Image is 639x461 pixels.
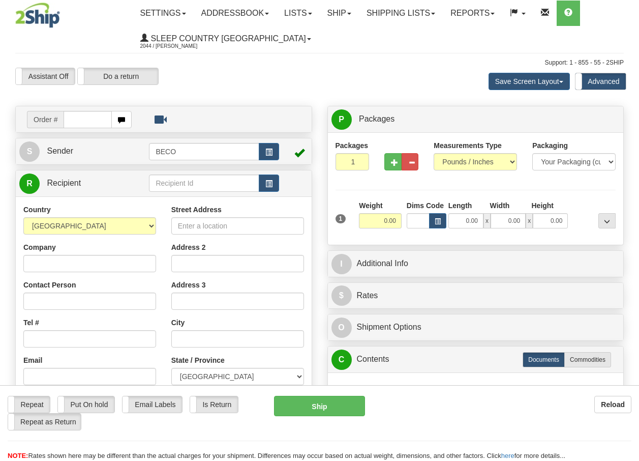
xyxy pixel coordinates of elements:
[171,280,206,290] label: Address 3
[594,396,631,413] button: Reload
[407,200,443,211] label: Dims Code
[490,200,510,211] label: Width
[23,318,39,328] label: Tel #
[15,3,60,28] img: logo2044.jpg
[58,396,114,413] label: Put On hold
[16,68,75,84] label: Assistant Off
[564,352,611,367] label: Commodities
[331,285,352,306] span: $
[336,381,352,399] th: Nr
[616,179,638,282] iframe: chat widget
[331,285,620,306] a: $Rates
[171,217,304,235] input: Enter a location
[320,1,359,26] a: Ship
[19,174,40,194] span: R
[331,349,620,370] a: CContents
[359,114,394,123] span: Packages
[526,213,533,228] span: x
[336,214,346,223] span: 1
[331,109,352,130] span: P
[601,400,625,409] b: Reload
[483,213,491,228] span: x
[23,280,76,290] label: Contact Person
[133,26,319,51] a: Sleep Country [GEOGRAPHIC_DATA] 2044 / [PERSON_NAME]
[331,254,352,274] span: I
[359,200,382,211] label: Weight
[171,242,206,252] label: Address 2
[23,205,51,215] label: Country
[443,1,502,26] a: Reports
[598,213,616,228] div: ...
[190,396,238,413] label: Is Return
[351,381,538,399] th: Description
[140,41,217,51] span: 2044 / [PERSON_NAME]
[19,173,135,194] a: R Recipient
[171,205,222,215] label: Street Address
[8,396,50,413] label: Repeat
[277,1,319,26] a: Lists
[336,140,369,151] label: Packages
[575,73,626,90] label: Advanced
[489,73,570,90] button: Save Screen Layout
[531,200,554,211] label: Height
[78,68,158,84] label: Do a return
[15,59,624,67] div: Support: 1 - 855 - 55 - 2SHIP
[532,140,568,151] label: Packaging
[331,350,352,370] span: C
[359,1,443,26] a: Shipping lists
[331,253,620,274] a: IAdditional Info
[501,452,514,459] a: here
[149,143,259,160] input: Sender Id
[331,317,620,338] a: OShipment Options
[27,111,64,128] span: Order #
[171,318,185,328] label: City
[149,175,259,192] input: Recipient Id
[47,179,81,187] span: Recipient
[19,141,40,162] span: S
[8,414,81,430] label: Repeat as Return
[47,147,73,155] span: Sender
[133,1,194,26] a: Settings
[123,396,182,413] label: Email Labels
[8,452,28,459] span: NOTE:
[434,140,502,151] label: Measurements Type
[19,141,149,162] a: S Sender
[523,352,565,367] label: Documents
[274,396,366,416] button: Ship
[194,1,277,26] a: Addressbook
[23,242,56,252] label: Company
[23,355,42,365] label: Email
[148,34,306,43] span: Sleep Country [GEOGRAPHIC_DATA]
[331,109,620,130] a: P Packages
[331,318,352,338] span: O
[171,355,225,365] label: State / Province
[448,200,472,211] label: Length
[538,381,565,399] th: Value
